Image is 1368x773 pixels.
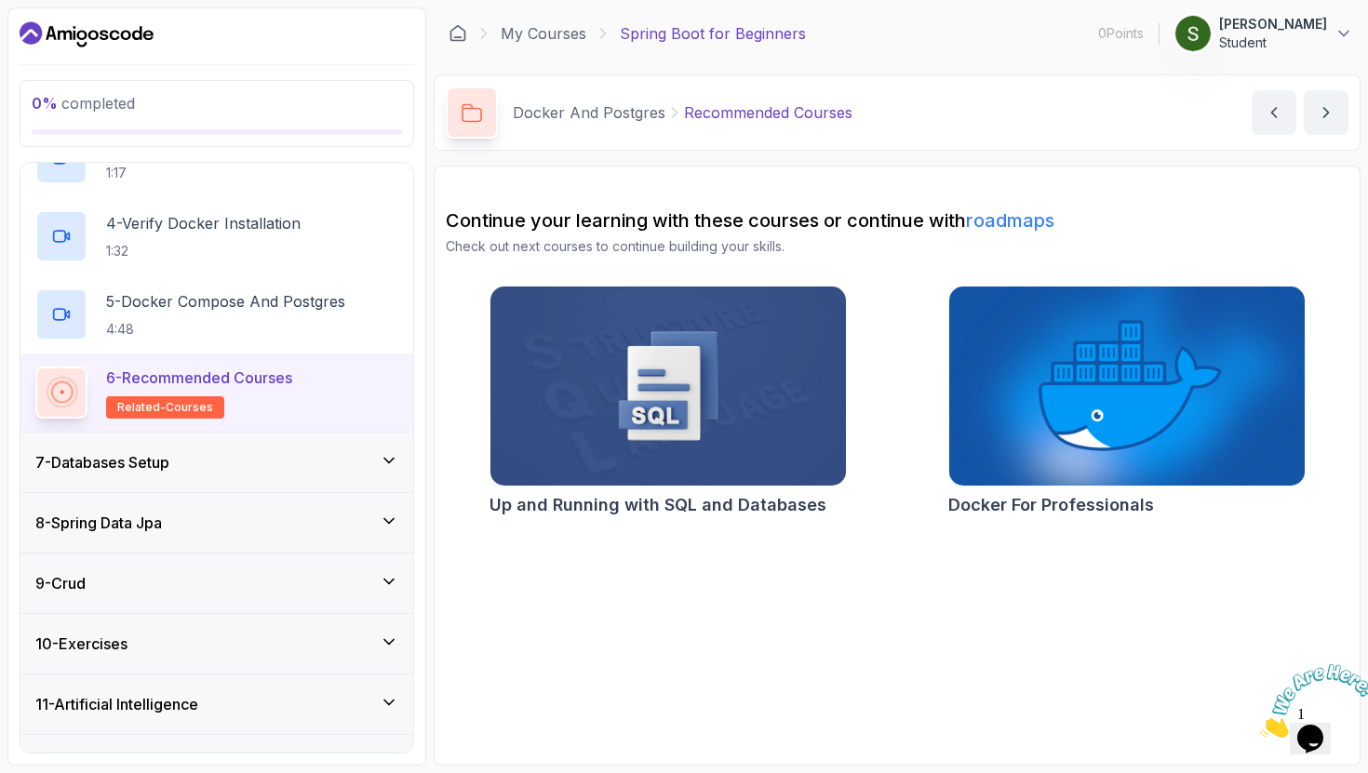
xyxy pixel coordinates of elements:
[490,492,826,518] h2: Up and Running with SQL and Databases
[106,290,345,313] p: 5 - Docker Compose And Postgres
[35,512,162,534] h3: 8 - Spring Data Jpa
[32,94,135,113] span: completed
[513,101,665,124] p: Docker And Postgres
[684,101,852,124] p: Recommended Courses
[35,572,86,594] h3: 9 - Crud
[20,20,154,49] a: Dashboard
[106,242,301,260] p: 1:32
[449,24,467,43] a: Dashboard
[490,286,847,518] a: Up and Running with SQL and Databases cardUp and Running with SQL and Databases
[948,492,1154,518] h2: Docker For Professionals
[966,209,1054,232] a: roadmaps
[1098,24,1144,43] p: 0 Points
[35,210,398,262] button: 4-Verify Docker Installation1:32
[620,22,806,45] p: Spring Boot for Beginners
[948,286,1306,518] a: Docker For Professionals cardDocker For Professionals
[490,287,846,486] img: Up and Running with SQL and Databases card
[1253,657,1368,745] iframe: chat widget
[35,367,398,419] button: 6-Recommended Coursesrelated-courses
[1219,15,1327,33] p: [PERSON_NAME]
[32,94,58,113] span: 0 %
[20,674,413,734] button: 11-Artificial Intelligence
[106,320,345,339] p: 4:48
[20,433,413,492] button: 7-Databases Setup
[949,287,1305,486] img: Docker For Professionals card
[117,400,213,415] span: related-courses
[1252,90,1296,135] button: previous content
[106,212,301,234] p: 4 - Verify Docker Installation
[446,237,1348,256] p: Check out next courses to continue building your skills.
[446,207,1348,233] h2: Continue your learning with these courses or continue with
[501,22,586,45] a: My Courses
[35,693,198,715] h3: 11 - Artificial Intelligence
[1175,16,1211,51] img: user profile image
[106,164,285,182] p: 1:17
[20,493,413,553] button: 8-Spring Data Jpa
[7,7,123,81] img: Chat attention grabber
[20,553,413,613] button: 9-Crud
[35,288,398,340] button: 5-Docker Compose And Postgres4:48
[1219,33,1327,52] p: Student
[20,614,413,673] button: 10-Exercises
[1174,15,1353,52] button: user profile image[PERSON_NAME]Student
[35,451,169,473] h3: 7 - Databases Setup
[106,367,292,389] p: 6 - Recommended Courses
[35,633,127,655] h3: 10 - Exercises
[7,7,15,23] span: 1
[1304,90,1348,135] button: next content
